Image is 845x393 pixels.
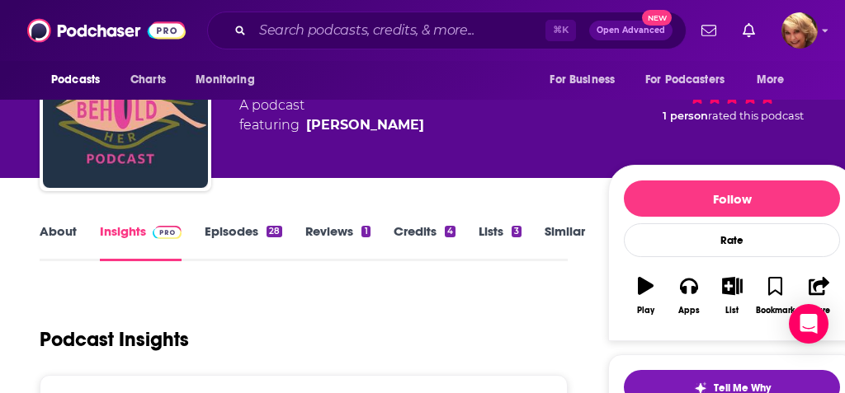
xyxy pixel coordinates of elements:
[40,223,77,261] a: About
[305,223,370,261] a: Reviews1
[781,12,818,49] img: User Profile
[757,68,785,91] span: More
[120,64,176,96] a: Charts
[40,327,189,352] h1: Podcast Insights
[678,306,700,316] div: Apps
[51,68,100,91] span: Podcasts
[43,23,208,188] img: Behold Her
[745,64,805,96] button: open menu
[394,223,456,261] a: Credits4
[184,64,276,96] button: open menu
[624,223,840,257] div: Rate
[754,266,797,325] button: Bookmark
[550,68,615,91] span: For Business
[538,64,635,96] button: open menu
[512,226,522,237] div: 3
[545,223,585,261] a: Similar
[781,12,818,49] span: Logged in as SuzNiles
[589,21,673,40] button: Open AdvancedNew
[27,15,186,46] img: Podchaser - Follow, Share and Rate Podcasts
[663,110,708,122] span: 1 person
[624,266,667,325] button: Play
[100,223,182,261] a: InsightsPodchaser Pro
[624,180,840,217] button: Follow
[153,226,182,239] img: Podchaser Pro
[708,110,804,122] span: rated this podcast
[267,226,282,237] div: 28
[253,17,545,44] input: Search podcasts, credits, & more...
[645,68,725,91] span: For Podcasters
[642,10,672,26] span: New
[445,226,456,237] div: 4
[207,12,687,49] div: Search podcasts, credits, & more...
[130,68,166,91] span: Charts
[668,266,710,325] button: Apps
[196,68,254,91] span: Monitoring
[725,306,739,316] div: List
[736,16,762,44] a: Show notifications dropdown
[797,266,840,325] button: Share
[205,223,282,261] a: Episodes28
[239,115,424,135] span: featuring
[40,64,121,96] button: open menu
[789,304,828,344] div: Open Intercom Messenger
[710,266,753,325] button: List
[239,96,424,135] div: A podcast
[637,306,654,316] div: Play
[756,306,795,316] div: Bookmark
[545,20,576,41] span: ⌘ K
[479,223,522,261] a: Lists3
[597,26,665,35] span: Open Advanced
[361,226,370,237] div: 1
[695,16,723,44] a: Show notifications dropdown
[306,115,424,135] div: [PERSON_NAME]
[635,64,748,96] button: open menu
[781,12,818,49] button: Show profile menu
